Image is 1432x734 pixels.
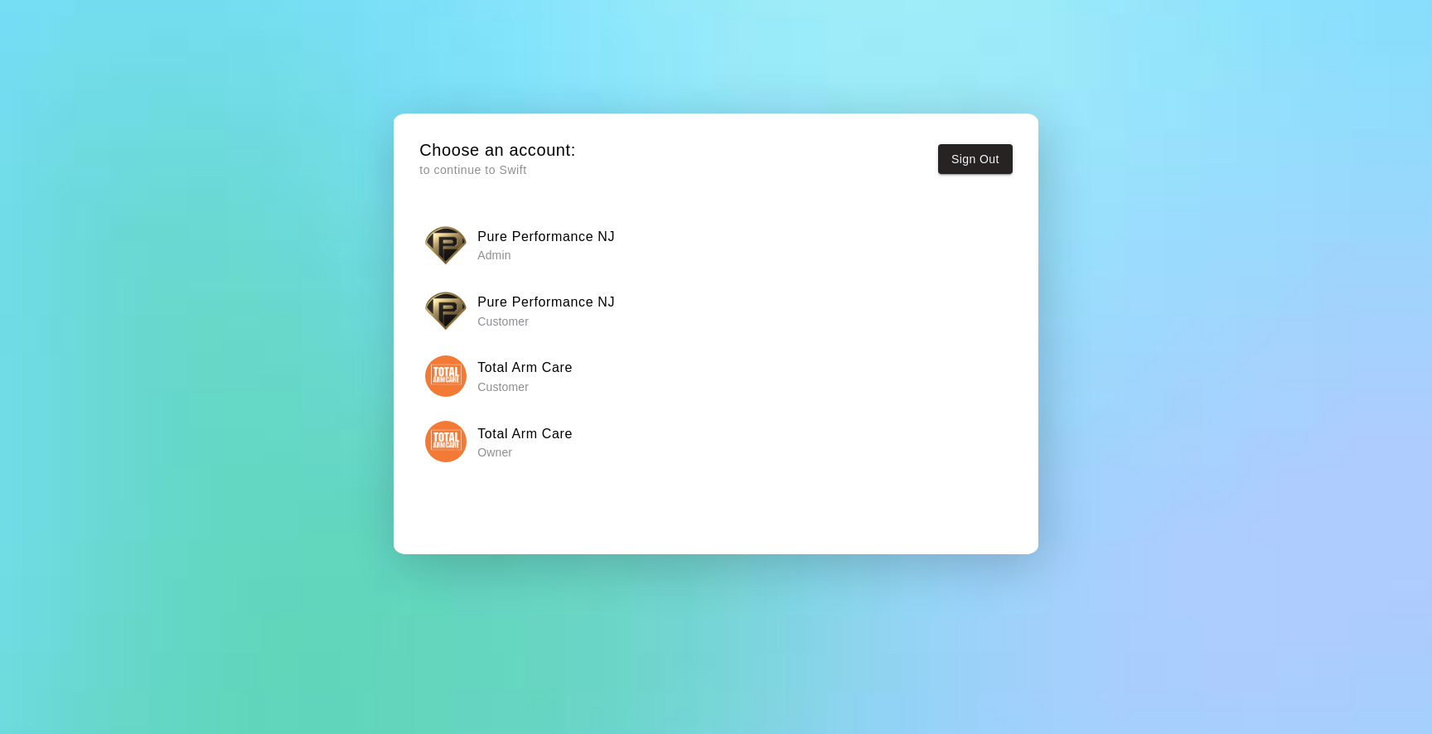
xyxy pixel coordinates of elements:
button: Pure Performance NJPure Performance NJ Admin [419,219,1013,271]
h5: Choose an account: [419,139,576,162]
img: Pure Performance NJ [425,225,467,266]
img: Total Arm Care [425,421,467,462]
button: Sign Out [938,144,1013,175]
h6: Pure Performance NJ [477,226,615,248]
button: Total Arm CareTotal Arm Care Owner [419,416,1013,468]
h6: Total Arm Care [477,423,573,445]
p: Admin [477,247,615,263]
img: Total Arm Care [425,355,467,397]
h6: Total Arm Care [477,357,573,379]
img: Pure Performance NJ [425,290,467,331]
p: Customer [477,313,615,330]
p: Customer [477,379,573,395]
p: to continue to Swift [419,162,576,179]
p: Owner [477,444,573,461]
button: Total Arm CareTotal Arm Care Customer [419,350,1013,403]
button: Pure Performance NJPure Performance NJ Customer [419,284,1013,336]
h6: Pure Performance NJ [477,292,615,313]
